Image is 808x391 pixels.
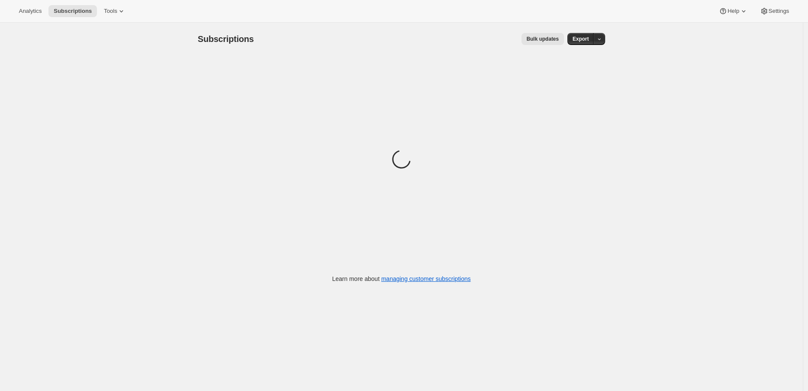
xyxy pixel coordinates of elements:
button: Help [714,5,753,17]
span: Subscriptions [198,34,254,44]
button: Analytics [14,5,47,17]
button: Tools [99,5,131,17]
button: Export [567,33,594,45]
a: managing customer subscriptions [381,275,471,282]
span: Analytics [19,8,42,15]
button: Bulk updates [522,33,564,45]
span: Settings [769,8,789,15]
span: Help [727,8,739,15]
button: Subscriptions [48,5,97,17]
span: Export [573,36,589,42]
span: Tools [104,8,117,15]
p: Learn more about [332,275,471,283]
span: Subscriptions [54,8,92,15]
button: Settings [755,5,794,17]
span: Bulk updates [527,36,559,42]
